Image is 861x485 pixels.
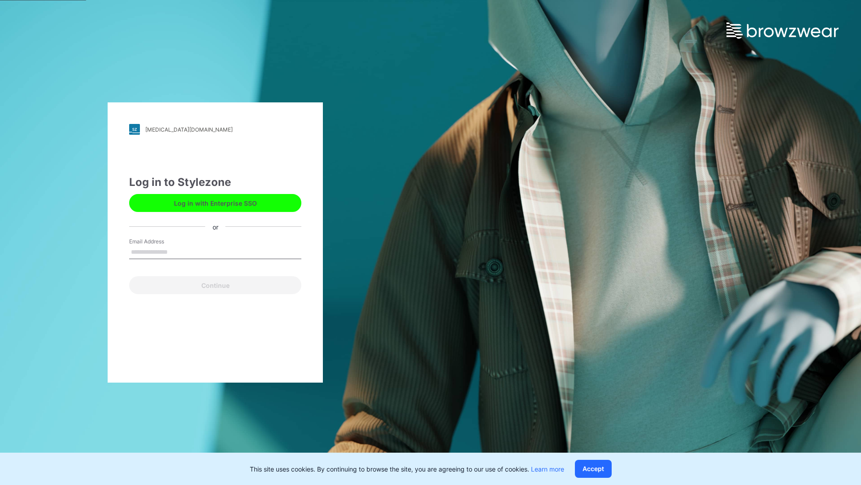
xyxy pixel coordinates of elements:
[205,222,226,231] div: or
[129,174,301,190] div: Log in to Stylezone
[250,464,564,474] p: This site uses cookies. By continuing to browse the site, you are agreeing to our use of cookies.
[575,460,612,478] button: Accept
[726,22,839,39] img: browzwear-logo.e42bd6dac1945053ebaf764b6aa21510.svg
[129,238,192,246] label: Email Address
[145,126,233,133] div: [MEDICAL_DATA][DOMAIN_NAME]
[129,124,301,135] a: [MEDICAL_DATA][DOMAIN_NAME]
[129,124,140,135] img: stylezone-logo.562084cfcfab977791bfbf7441f1a819.svg
[129,194,301,212] button: Log in with Enterprise SSO
[531,465,564,473] a: Learn more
